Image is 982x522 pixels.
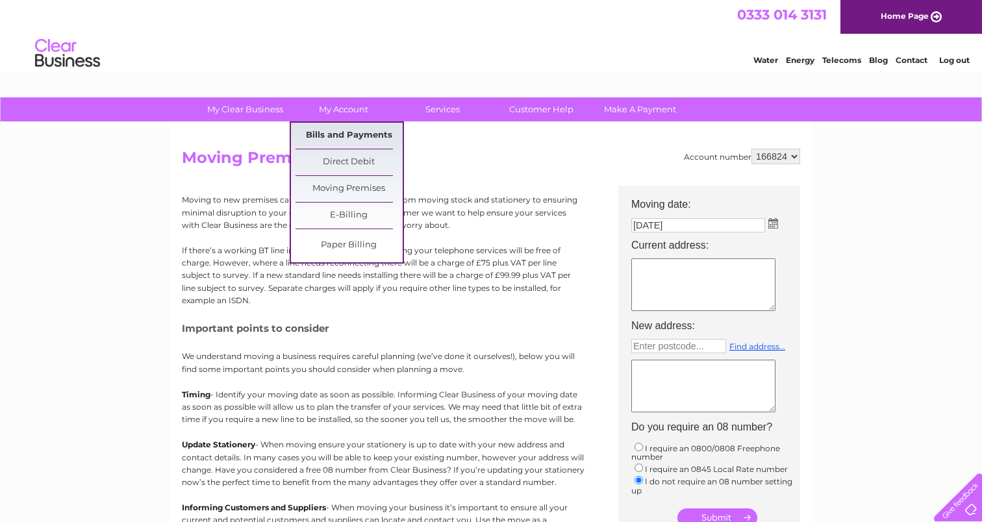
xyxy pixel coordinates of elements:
[586,97,694,121] a: Make A Payment
[34,34,101,73] img: logo.png
[488,97,595,121] a: Customer Help
[625,316,807,336] th: New address:
[296,123,403,149] a: Bills and Payments
[296,232,403,258] a: Paper Billing
[768,218,778,229] img: ...
[182,350,585,375] p: We understand moving a business requires careful planning (we’ve done it ourselves!), below you w...
[869,55,888,65] a: Blog
[182,503,326,512] b: Informing Customers and Suppliers
[192,97,299,121] a: My Clear Business
[753,55,778,65] a: Water
[625,438,807,499] td: I require an 0800/0808 Freephone number I require an 0845 Local Rate number I do not require an 0...
[182,193,585,231] p: Moving to new premises can take a lot of organisation, from moving stock and stationery to ensuri...
[182,149,800,173] h2: Moving Premises
[290,97,397,121] a: My Account
[625,417,807,437] th: Do you require an 08 number?
[182,323,585,334] h5: Important points to consider
[296,176,403,202] a: Moving Premises
[822,55,861,65] a: Telecoms
[786,55,814,65] a: Energy
[185,7,799,63] div: Clear Business is a trading name of Verastar Limited (registered in [GEOGRAPHIC_DATA] No. 3667643...
[625,186,807,214] th: Moving date:
[182,390,210,399] b: Timing
[182,244,585,306] p: If there’s a working BT line in the new property, connecting your telephone services will be free...
[729,342,785,351] a: Find address...
[182,438,585,488] p: - When moving ensure your stationery is up to date with your new address and contact details. In ...
[684,149,800,164] div: Account number
[296,149,403,175] a: Direct Debit
[896,55,927,65] a: Contact
[625,236,807,255] th: Current address:
[182,440,255,449] b: Update Stationery
[737,6,827,23] a: 0333 014 3131
[182,388,585,426] p: - Identify your moving date as soon as possible. Informing Clear Business of your moving date as ...
[389,97,496,121] a: Services
[296,203,403,229] a: E-Billing
[939,55,970,65] a: Log out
